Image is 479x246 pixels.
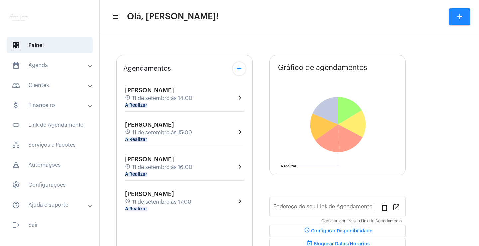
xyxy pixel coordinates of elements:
mat-icon: chevron_right [236,163,244,171]
mat-panel-title: Clientes [12,81,89,89]
span: [PERSON_NAME] [125,191,174,197]
mat-icon: schedule [303,227,311,235]
mat-hint: Copie ou confira seu Link de Agendamento [321,219,402,224]
mat-panel-title: Agenda [12,61,89,69]
mat-icon: schedule [125,95,131,102]
span: 11 de setembro às 16:00 [132,164,192,170]
mat-icon: chevron_right [236,128,244,136]
mat-icon: chevron_right [236,197,244,205]
mat-icon: sidenav icon [12,81,20,89]
span: Olá, [PERSON_NAME]! [127,11,219,22]
mat-expansion-panel-header: sidenav iconClientes [4,77,99,93]
mat-icon: add [235,65,243,73]
mat-icon: schedule [125,129,131,136]
span: [PERSON_NAME] [125,156,174,162]
mat-icon: content_copy [380,203,388,211]
span: Painel [7,37,93,53]
span: sidenav icon [12,41,20,49]
mat-icon: add [456,13,464,21]
mat-icon: sidenav icon [12,221,20,229]
button: Configurar Disponibilidade [269,225,406,237]
mat-panel-title: Financeiro [12,101,89,109]
span: 11 de setembro às 17:00 [132,199,191,205]
span: Gráfico de agendamentos [278,64,367,72]
span: sidenav icon [12,181,20,189]
mat-chip: A Realizar [125,172,147,177]
mat-icon: sidenav icon [112,13,118,21]
span: [PERSON_NAME] [125,87,174,93]
mat-icon: sidenav icon [12,121,20,129]
span: Automações [7,157,93,173]
span: [PERSON_NAME] [125,122,174,128]
mat-panel-title: Ajuda e suporte [12,201,89,209]
mat-chip: A Realizar [125,137,147,142]
mat-icon: schedule [125,164,131,171]
mat-expansion-panel-header: sidenav iconAjuda e suporte [4,197,99,213]
mat-icon: sidenav icon [12,201,20,209]
span: 11 de setembro às 15:00 [132,130,192,136]
span: Agendamentos [123,65,171,72]
mat-icon: sidenav icon [12,101,20,109]
mat-expansion-panel-header: sidenav iconFinanceiro [4,97,99,113]
mat-icon: sidenav icon [12,61,20,69]
span: 11 de setembro às 14:00 [132,95,192,101]
img: f9e0517c-2aa2-1b6c-d26d-1c000eb5ca88.png [5,3,32,30]
span: sidenav icon [12,161,20,169]
mat-icon: schedule [125,198,131,206]
span: Sair [7,217,93,233]
input: Link [273,205,375,211]
mat-icon: open_in_new [392,203,400,211]
span: sidenav icon [12,141,20,149]
span: Serviços e Pacotes [7,137,93,153]
mat-icon: chevron_right [236,94,244,102]
span: Configurar Disponibilidade [303,229,372,233]
text: A realizar [281,164,296,168]
mat-expansion-panel-header: sidenav iconAgenda [4,57,99,73]
mat-chip: A Realizar [125,103,147,108]
mat-chip: A Realizar [125,207,147,211]
span: Configurações [7,177,93,193]
span: Link de Agendamento [7,117,93,133]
